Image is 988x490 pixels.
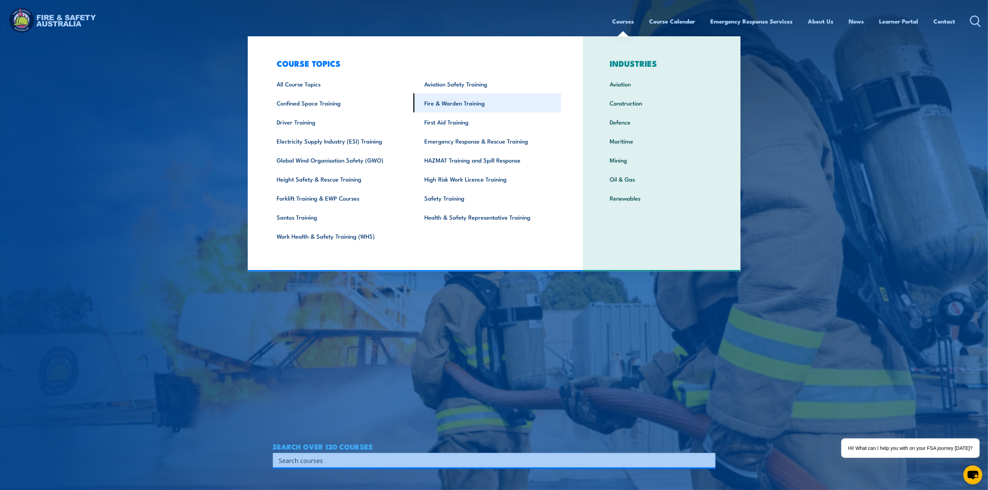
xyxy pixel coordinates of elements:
[266,169,414,188] a: Height Safety & Rescue Training
[599,58,724,68] h3: INDUSTRIES
[266,188,414,207] a: Forklift Training & EWP Courses
[599,112,724,131] a: Defence
[266,207,414,226] a: Santos Training
[711,12,793,30] a: Emergency Response Services
[414,150,561,169] a: HAZMAT Training and Spill Response
[266,226,414,246] a: Work Health & Safety Training (WHS)
[599,188,724,207] a: Renewables
[879,12,918,30] a: Learner Portal
[808,12,834,30] a: About Us
[266,150,414,169] a: Global Wind Organisation Safety (GWO)
[414,207,561,226] a: Health & Safety Representative Training
[841,438,980,458] div: Hi! What can I help you with on your FSA journey [DATE]?
[414,112,561,131] a: First Aid Training
[414,188,561,207] a: Safety Training
[414,93,561,112] a: Fire & Warden Training
[266,131,414,150] a: Electricity Supply Industry (ESI) Training
[273,443,715,450] h4: SEARCH OVER 120 COURSES
[963,465,982,484] button: chat-button
[280,455,702,465] form: Search form
[934,12,955,30] a: Contact
[414,131,561,150] a: Emergency Response & Rescue Training
[599,131,724,150] a: Maritime
[266,74,414,93] a: All Course Topics
[849,12,864,30] a: News
[266,112,414,131] a: Driver Training
[414,169,561,188] a: High Risk Work Licence Training
[599,93,724,112] a: Construction
[279,455,700,465] input: Search input
[414,74,561,93] a: Aviation Safety Training
[703,455,713,465] button: Search magnifier button
[599,74,724,93] a: Aviation
[599,169,724,188] a: Oil & Gas
[599,150,724,169] a: Mining
[649,12,695,30] a: Course Calendar
[266,93,414,112] a: Confined Space Training
[612,12,634,30] a: Courses
[266,58,561,68] h3: COURSE TOPICS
